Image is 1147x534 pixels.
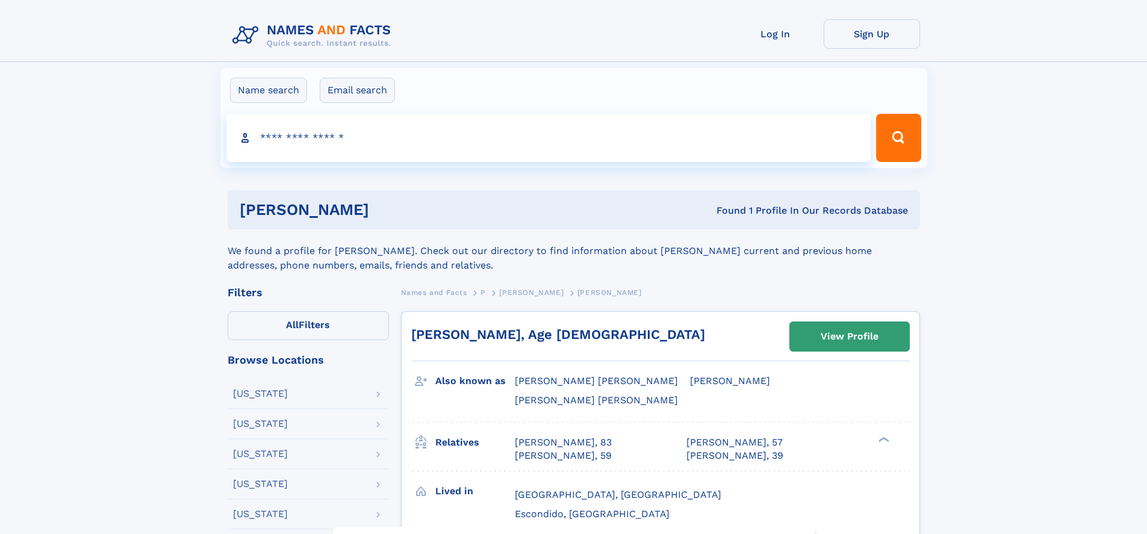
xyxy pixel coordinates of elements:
[240,202,543,217] h1: [PERSON_NAME]
[228,19,401,52] img: Logo Names and Facts
[875,435,890,443] div: ❯
[320,78,395,103] label: Email search
[233,479,288,489] div: [US_STATE]
[480,285,486,300] a: P
[435,481,515,501] h3: Lived in
[824,19,920,49] a: Sign Up
[727,19,824,49] a: Log In
[515,394,678,406] span: [PERSON_NAME] [PERSON_NAME]
[499,285,564,300] a: [PERSON_NAME]
[233,509,288,519] div: [US_STATE]
[515,508,670,520] span: Escondido, [GEOGRAPHIC_DATA]
[821,323,878,350] div: View Profile
[686,449,783,462] a: [PERSON_NAME], 39
[230,78,307,103] label: Name search
[515,449,612,462] a: [PERSON_NAME], 59
[542,204,908,217] div: Found 1 Profile In Our Records Database
[411,327,705,342] a: [PERSON_NAME], Age [DEMOGRAPHIC_DATA]
[228,355,389,365] div: Browse Locations
[876,114,921,162] button: Search Button
[435,432,515,453] h3: Relatives
[790,322,909,351] a: View Profile
[480,288,486,297] span: P
[228,311,389,340] label: Filters
[233,449,288,459] div: [US_STATE]
[515,489,721,500] span: [GEOGRAPHIC_DATA], [GEOGRAPHIC_DATA]
[401,285,467,300] a: Names and Facts
[226,114,871,162] input: search input
[515,436,612,449] a: [PERSON_NAME], 83
[228,229,920,273] div: We found a profile for [PERSON_NAME]. Check out our directory to find information about [PERSON_N...
[686,436,783,449] a: [PERSON_NAME], 57
[690,375,770,387] span: [PERSON_NAME]
[286,319,299,331] span: All
[515,375,678,387] span: [PERSON_NAME] [PERSON_NAME]
[499,288,564,297] span: [PERSON_NAME]
[228,287,389,298] div: Filters
[577,288,642,297] span: [PERSON_NAME]
[233,389,288,399] div: [US_STATE]
[435,371,515,391] h3: Also known as
[233,419,288,429] div: [US_STATE]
